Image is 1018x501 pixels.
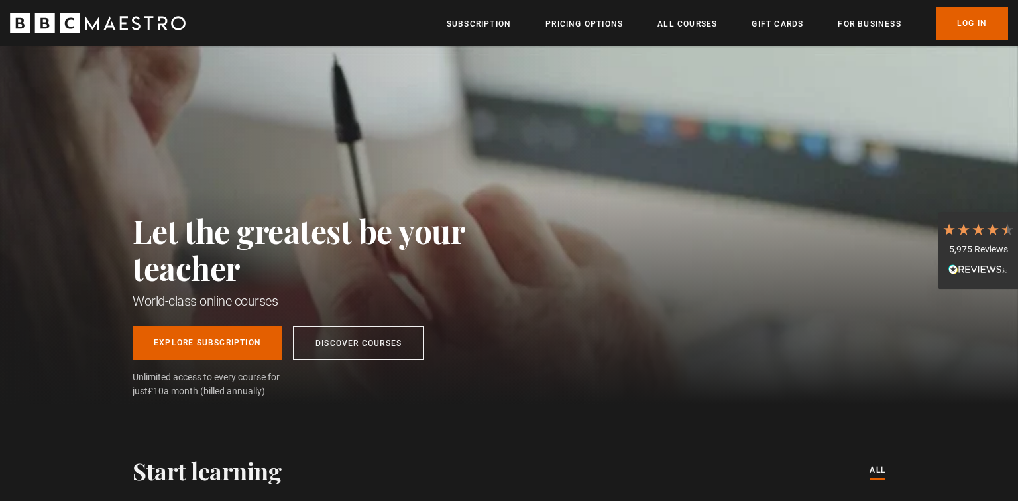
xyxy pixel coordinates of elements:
a: Gift Cards [752,17,803,30]
a: Pricing Options [545,17,623,30]
div: 4.7 Stars [942,222,1015,237]
img: REVIEWS.io [948,264,1008,274]
div: Read All Reviews [942,263,1015,279]
svg: BBC Maestro [10,13,186,33]
h2: Let the greatest be your teacher [133,212,524,286]
a: For business [838,17,901,30]
h1: World-class online courses [133,292,524,310]
a: Explore Subscription [133,326,282,360]
span: Unlimited access to every course for just a month (billed annually) [133,370,311,398]
div: 5,975 ReviewsRead All Reviews [938,212,1018,289]
a: Log In [936,7,1008,40]
nav: Primary [447,7,1008,40]
a: Subscription [447,17,511,30]
div: 5,975 Reviews [942,243,1015,256]
a: Discover Courses [293,326,424,360]
a: All Courses [657,17,717,30]
span: £10 [148,386,164,396]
